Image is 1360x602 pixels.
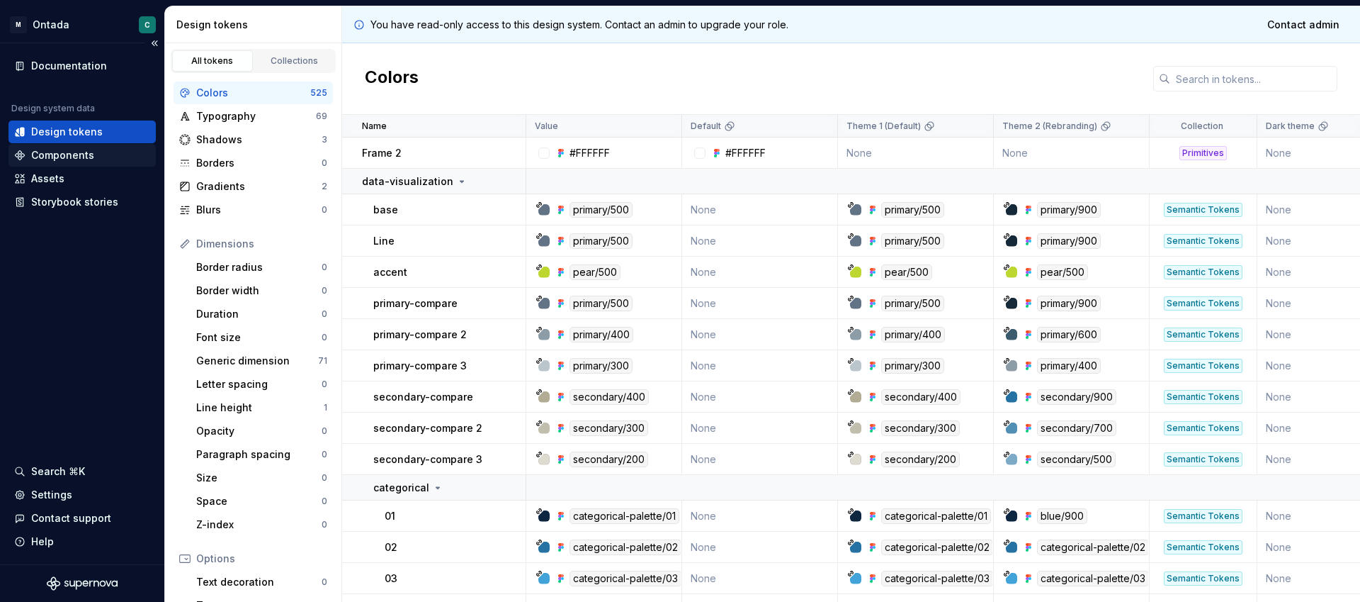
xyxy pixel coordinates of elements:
[196,237,327,251] div: Dimensions
[373,328,467,342] p: primary-compare 2
[385,509,395,523] p: 01
[196,447,322,462] div: Paragraph spacing
[682,381,838,413] td: None
[174,199,333,221] a: Blurs0
[1037,508,1087,524] div: blue/900
[196,575,322,589] div: Text decoration
[569,358,633,374] div: primary/300
[1164,296,1242,311] div: Semantic Tokens
[3,9,161,40] button: MOntadaC
[362,146,402,160] p: Frame 2
[846,121,921,132] p: Theme 1 (Default)
[1258,12,1349,38] a: Contact admin
[1164,234,1242,248] div: Semantic Tokens
[1037,264,1088,280] div: pear/500
[196,86,310,100] div: Colors
[196,284,322,298] div: Border width
[1037,420,1116,436] div: secondary/700
[1164,452,1242,467] div: Semantic Tokens
[373,234,395,248] p: Line
[191,279,333,302] a: Border width0
[1164,203,1242,217] div: Semantic Tokens
[322,157,327,169] div: 0
[8,167,156,190] a: Assets
[8,484,156,506] a: Settings
[322,332,327,343] div: 0
[322,576,327,588] div: 0
[881,327,945,342] div: primary/400
[682,194,838,225] td: None
[191,490,333,513] a: Space0
[362,174,453,189] p: data-visualization
[174,128,333,151] a: Shadows3
[385,540,397,554] p: 02
[725,146,766,160] div: #FFFFFF
[1179,146,1227,160] div: Primitives
[191,303,333,325] a: Duration0
[31,195,118,209] div: Storybook stories
[8,55,156,77] a: Documentation
[838,138,994,169] td: None
[191,396,333,419] a: Line height1
[196,133,322,147] div: Shadows
[324,402,327,413] div: 1
[682,444,838,475] td: None
[385,572,397,586] p: 03
[196,330,322,345] div: Font size
[569,508,679,524] div: categorical-palette/01
[322,285,327,296] div: 0
[1002,121,1097,132] p: Theme 2 (Rebranding)
[1266,121,1315,132] p: Dark theme
[144,33,164,53] button: Collapse sidebar
[259,55,330,67] div: Collections
[191,420,333,442] a: Opacity0
[196,109,316,123] div: Typography
[1037,327,1101,342] div: primary/600
[174,105,333,128] a: Typography69
[322,181,327,192] div: 2
[196,156,322,170] div: Borders
[373,421,482,435] p: secondary-compare 2
[176,18,336,32] div: Design tokens
[8,530,156,553] button: Help
[881,296,944,311] div: primary/500
[373,203,398,217] p: base
[322,134,327,145] div: 3
[1037,389,1116,405] div: secondary/900
[191,513,333,536] a: Z-index0
[370,18,788,32] p: You have read-only access to this design system. Contact an admin to upgrade your role.
[1037,233,1101,249] div: primary/900
[144,19,150,30] div: C
[682,288,838,319] td: None
[373,359,467,373] p: primary-compare 3
[191,467,333,489] a: Size0
[569,571,681,586] div: categorical-palette/03
[322,519,327,530] div: 0
[196,307,322,321] div: Duration
[373,452,482,467] p: secondary-compare 3
[1181,121,1223,132] p: Collection
[1037,540,1149,555] div: categorical-palette/02
[881,233,944,249] div: primary/500
[373,296,458,311] p: primary-compare
[569,233,633,249] div: primary/500
[1164,265,1242,279] div: Semantic Tokens
[31,125,103,139] div: Design tokens
[682,532,838,563] td: None
[316,111,327,122] div: 69
[31,488,72,502] div: Settings
[1164,509,1242,523] div: Semantic Tokens
[322,472,327,484] div: 0
[1037,452,1116,467] div: secondary/500
[535,121,558,132] p: Value
[196,260,322,274] div: Border radius
[365,66,419,91] h2: Colors
[191,571,333,593] a: Text decoration0
[881,264,932,280] div: pear/500
[174,82,333,104] a: Colors525
[191,373,333,396] a: Letter spacing0
[881,358,944,374] div: primary/300
[31,59,107,73] div: Documentation
[47,576,118,591] svg: Supernova Logo
[682,319,838,350] td: None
